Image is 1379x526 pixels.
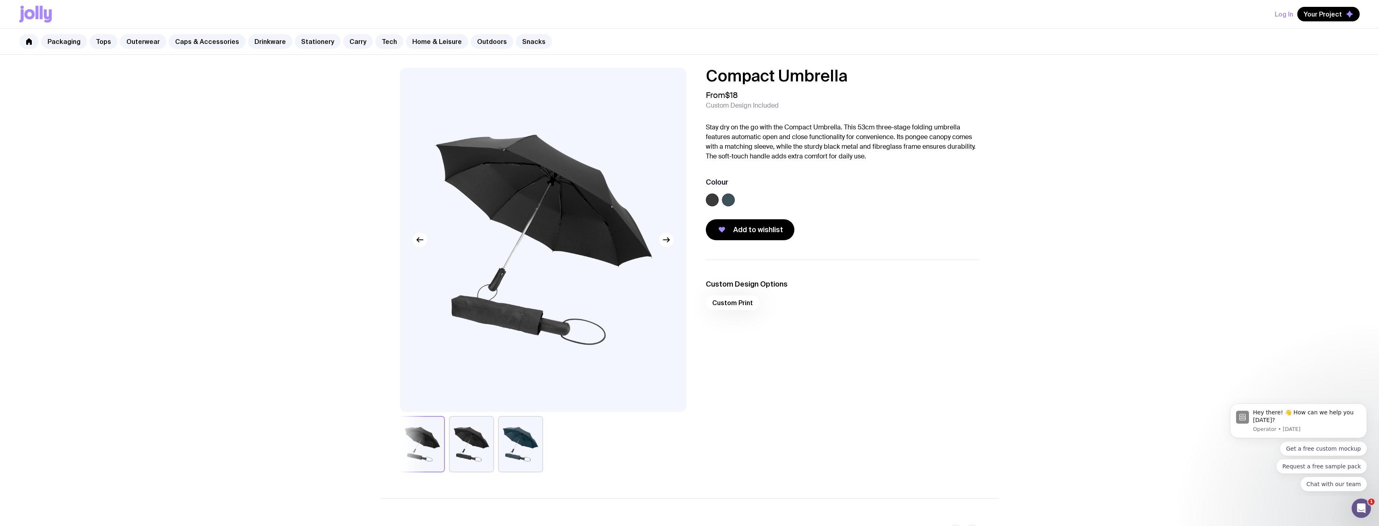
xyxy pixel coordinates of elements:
span: Your Project [1304,10,1342,18]
span: From [706,90,738,100]
a: Caps & Accessories [169,34,246,49]
h3: Colour [706,177,728,187]
a: Drinkware [248,34,292,49]
button: Add to wishlist [706,219,794,240]
span: $18 [725,90,738,100]
span: 1 [1368,499,1375,505]
span: Add to wishlist [733,225,783,235]
a: Outdoors [471,34,513,49]
iframe: Intercom live chat [1352,499,1371,518]
a: Home & Leisure [406,34,468,49]
a: Carry [343,34,373,49]
h3: Custom Design Options [706,279,980,289]
a: Outerwear [120,34,166,49]
button: Your Project [1297,7,1360,21]
a: Tech [375,34,403,49]
h1: Compact Umbrella [706,68,980,84]
a: Stationery [295,34,341,49]
a: Tops [89,34,118,49]
a: Packaging [41,34,87,49]
span: Custom Design Included [706,102,779,110]
iframe: Intercom notifications message [1218,396,1379,496]
a: Snacks [516,34,552,49]
button: Log In [1275,7,1293,21]
p: Stay dry on the go with the Compact Umbrella. This 53cm three-stage folding umbrella features aut... [706,123,980,161]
